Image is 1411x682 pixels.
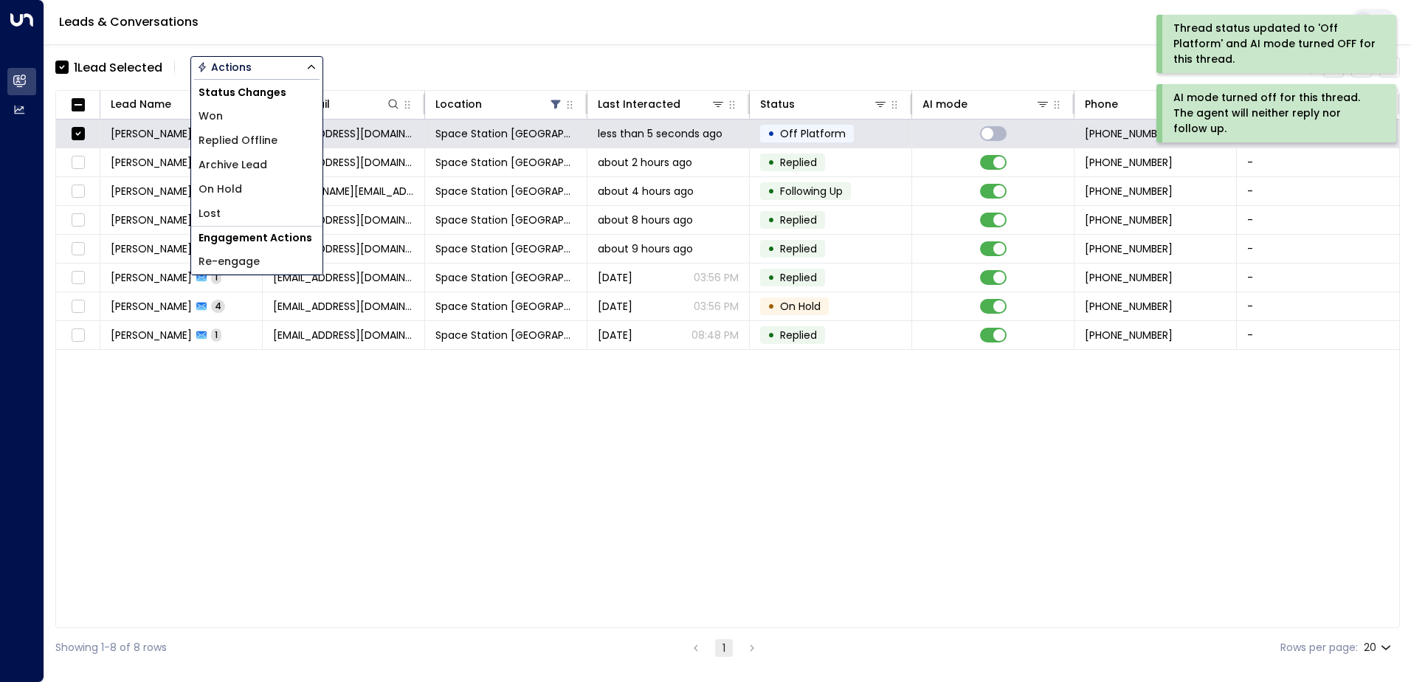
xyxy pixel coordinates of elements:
div: Thread status updated to 'Off Platform' and AI mode turned OFF for this thread. [1173,21,1376,67]
div: • [767,265,775,290]
span: +447584023745 [1085,241,1173,256]
p: 03:56 PM [694,299,739,314]
span: Following Up [780,184,843,199]
span: Matt Smith [111,155,192,170]
div: Status [760,95,795,113]
div: Phone [1085,95,1118,113]
span: Space Station Solihull [435,126,576,141]
div: • [767,294,775,319]
div: Actions [197,61,252,74]
div: 1 Lead Selected [74,58,162,77]
span: 1 [211,271,221,283]
div: Status [760,95,888,113]
span: 1 [211,328,221,341]
div: Last Interacted [598,95,725,113]
span: hello@karennjohnson.co.uk [273,299,414,314]
span: Toggle select row [69,211,87,230]
span: On Hold [199,182,242,197]
td: - [1237,321,1399,349]
span: Toggle select row [69,240,87,258]
span: Archive Lead [199,157,267,173]
span: Space Station Solihull [435,299,576,314]
a: Leads & Conversations [59,13,199,30]
span: +447725729951 [1085,184,1173,199]
span: Re-engage [199,254,260,269]
div: • [767,150,775,175]
span: Toggle select row [69,326,87,345]
span: Space Station Solihull [435,213,576,227]
span: Yesterday [598,270,632,285]
div: • [767,179,775,204]
span: Lost [199,206,221,221]
div: • [767,121,775,146]
div: • [767,323,775,348]
span: Logan Macdonald [111,241,192,256]
span: Toggle select row [69,182,87,201]
button: page 1 [715,639,733,657]
span: Space Station Solihull [435,241,576,256]
td: - [1237,263,1399,292]
p: 08:48 PM [691,328,739,342]
span: cjafisher@hotmail.co.uk [273,270,414,285]
span: On Hold [780,299,821,314]
td: - [1237,235,1399,263]
span: Toggle select row [69,269,87,287]
span: Aug 30, 2025 [598,328,632,342]
span: Replied [780,270,817,285]
div: Last Interacted [598,95,680,113]
span: Toggle select all [69,96,87,114]
span: alex@alexlowe.com [273,184,414,199]
span: about 4 hours ago [598,184,694,199]
span: +447908556874 [1085,155,1173,170]
div: AI mode [922,95,1050,113]
div: AI mode [922,95,967,113]
span: Replied [780,213,817,227]
div: • [767,207,775,232]
label: Rows per page: [1280,640,1358,655]
div: Location [435,95,563,113]
span: Chris Fisher [111,270,192,285]
span: rycyhyt@gmail.com [273,241,414,256]
div: Showing 1-8 of 8 rows [55,640,167,655]
span: +447791380990 [1085,328,1173,342]
span: +447500535001 [1085,299,1173,314]
span: Replied [780,155,817,170]
span: Space Station Solihull [435,155,576,170]
nav: pagination navigation [686,638,762,657]
h1: Engagement Actions [191,227,322,249]
span: 4 [211,300,225,312]
span: robodar@aol.com [273,328,414,342]
span: Space Station Solihull [435,270,576,285]
td: - [1237,292,1399,320]
td: - [1237,206,1399,234]
div: Phone [1085,95,1212,113]
span: msmith@icloud.com [273,155,414,170]
span: Toggle select row [69,154,87,172]
td: - [1237,177,1399,205]
span: +447810501051 [1085,213,1173,227]
div: 20 [1364,637,1394,658]
h1: Status Changes [191,81,322,104]
span: Won [199,108,223,124]
span: Replied [780,241,817,256]
td: - [1237,148,1399,176]
div: AI mode turned off for this thread. The agent will neither reply nor follow up. [1173,90,1376,137]
div: Location [435,95,482,113]
div: • [767,236,775,261]
span: Toggle select row [69,125,87,143]
div: Button group with a nested menu [190,56,323,78]
span: about 8 hours ago [598,213,693,227]
span: Replied [780,328,817,342]
div: Lead Name [111,95,238,113]
span: Space Station Solihull [435,184,576,199]
span: David Robertson [111,328,192,342]
span: about 9 hours ago [598,241,693,256]
span: Jordana Gillespie [111,126,192,141]
span: Alex Lowe [111,184,192,199]
span: less than 5 seconds ago [598,126,722,141]
span: iancasewell@me.com [273,213,414,227]
button: Actions [190,56,323,78]
div: Lead Email [273,95,401,113]
p: 03:56 PM [694,270,739,285]
span: Ian Casewell [111,213,192,227]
